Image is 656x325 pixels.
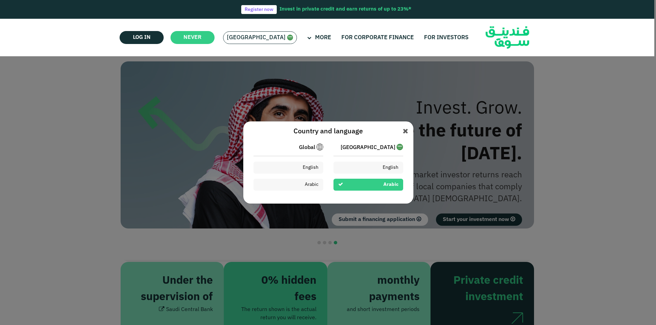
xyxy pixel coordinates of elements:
font: For corporate finance [341,35,414,41]
a: Register now [241,5,277,14]
font: Invest in private credit and earn returns of up to 23%* [279,7,411,12]
font: Country and language [293,128,363,135]
font: Log in [133,35,151,40]
font: English [383,165,398,170]
font: Arabic [305,182,318,187]
font: Register now [245,8,273,12]
img: Logo [474,20,541,55]
font: Global [299,145,315,150]
a: For corporate finance [340,32,415,43]
img: SA Flag [316,144,323,150]
a: For investors [422,32,470,43]
font: [GEOGRAPHIC_DATA] [341,145,395,150]
font: For investors [424,35,468,41]
a: Log in [120,31,164,44]
font: [GEOGRAPHIC_DATA] [227,35,286,41]
font: More [315,35,331,41]
font: Arabic [383,182,398,187]
img: SA Flag [287,34,293,41]
img: SA Flag [396,144,403,150]
font: never [183,35,202,40]
font: English [303,165,318,170]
